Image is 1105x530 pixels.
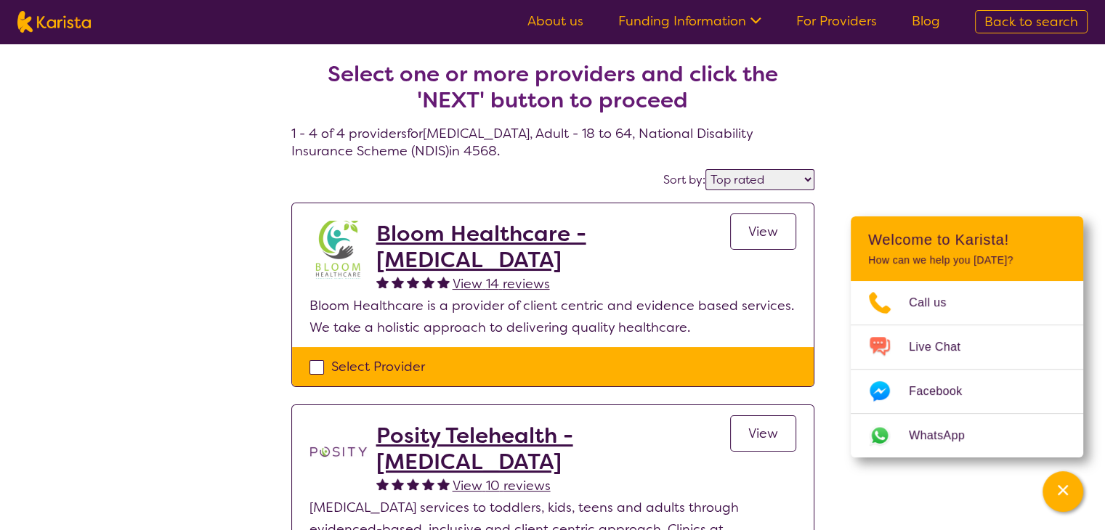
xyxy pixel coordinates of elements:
[291,26,814,160] h4: 1 - 4 of 4 providers for [MEDICAL_DATA] , Adult - 18 to 64 , National Disability Insurance Scheme...
[309,295,796,338] p: Bloom Healthcare is a provider of client centric and evidence based services. We take a holistic ...
[453,273,550,295] a: View 14 reviews
[376,221,730,273] a: Bloom Healthcare - [MEDICAL_DATA]
[17,11,91,33] img: Karista logo
[422,276,434,288] img: fullstar
[1043,471,1083,512] button: Channel Menu
[912,12,940,30] a: Blog
[975,10,1088,33] a: Back to search
[527,12,583,30] a: About us
[376,276,389,288] img: fullstar
[376,478,389,490] img: fullstar
[796,12,877,30] a: For Providers
[407,478,419,490] img: fullstar
[309,221,368,279] img: kyxjko9qh2ft7c3q1pd9.jpg
[453,275,550,293] span: View 14 reviews
[748,425,778,442] span: View
[909,380,979,402] span: Facebook
[392,276,404,288] img: fullstar
[851,216,1083,457] div: Channel Menu
[730,213,796,250] a: View
[453,475,551,497] a: View 10 reviews
[392,478,404,490] img: fullstar
[309,423,368,481] img: t1bslo80pcylnzwjhndq.png
[437,478,450,490] img: fullstar
[909,292,964,314] span: Call us
[984,13,1078,30] span: Back to search
[376,423,730,475] a: Posity Telehealth - [MEDICAL_DATA]
[309,61,797,113] h2: Select one or more providers and click the 'NEXT' button to proceed
[437,276,450,288] img: fullstar
[618,12,761,30] a: Funding Information
[407,276,419,288] img: fullstar
[868,254,1066,266] p: How can we help you [DATE]?
[909,336,978,358] span: Live Chat
[868,231,1066,248] h2: Welcome to Karista!
[851,414,1083,457] a: Web link opens in a new tab.
[453,477,551,494] span: View 10 reviews
[909,425,982,447] span: WhatsApp
[422,478,434,490] img: fullstar
[748,223,778,240] span: View
[663,172,705,187] label: Sort by:
[851,281,1083,457] ul: Choose channel
[730,415,796,452] a: View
